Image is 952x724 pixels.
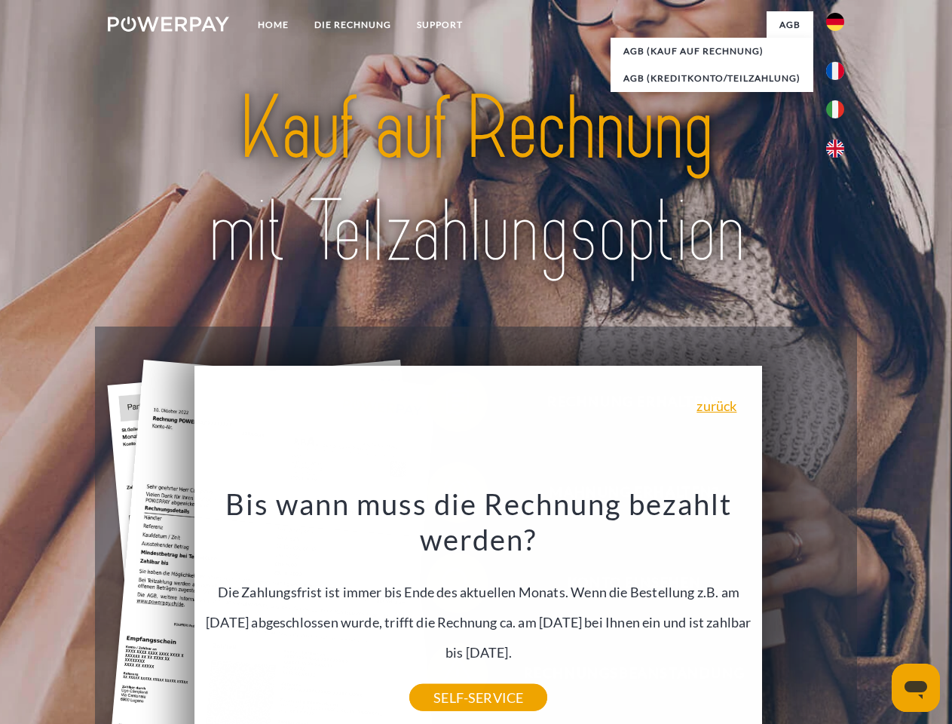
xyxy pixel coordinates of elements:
[302,11,404,38] a: DIE RECHNUNG
[204,486,754,698] div: Die Zahlungsfrist ist immer bis Ende des aktuellen Monats. Wenn die Bestellung z.B. am [DATE] abg...
[409,684,547,711] a: SELF-SERVICE
[108,17,229,32] img: logo-powerpay-white.svg
[144,72,808,289] img: title-powerpay_de.svg
[826,140,844,158] img: en
[611,65,813,92] a: AGB (Kreditkonto/Teilzahlung)
[826,62,844,80] img: fr
[204,486,754,558] h3: Bis wann muss die Rechnung bezahlt werden?
[892,664,940,712] iframe: Schaltfläche zum Öffnen des Messaging-Fensters
[767,11,813,38] a: agb
[404,11,476,38] a: SUPPORT
[245,11,302,38] a: Home
[696,399,736,413] a: zurück
[826,100,844,118] img: it
[826,13,844,31] img: de
[611,38,813,65] a: AGB (Kauf auf Rechnung)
